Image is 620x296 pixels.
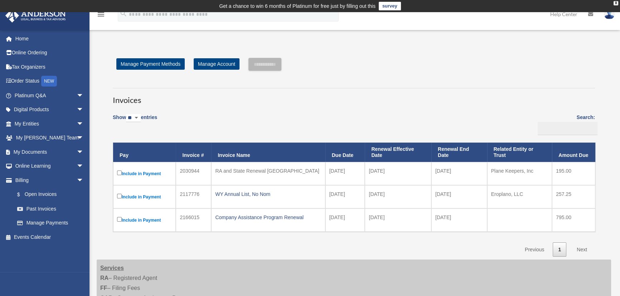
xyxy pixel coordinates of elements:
[552,162,595,185] td: 195.00
[176,162,211,185] td: 2030944
[116,58,185,70] a: Manage Payment Methods
[5,88,95,103] a: Platinum Q&Aarrow_drop_down
[113,143,176,162] th: Pay: activate to sort column descending
[97,10,105,19] i: menu
[571,242,592,257] a: Next
[100,275,108,281] strong: RA
[5,46,95,60] a: Online Ordering
[117,171,122,175] input: Include in Payment
[519,242,549,257] a: Previous
[325,185,365,208] td: [DATE]
[176,185,211,208] td: 2117776
[5,103,95,117] a: Digital Productsarrow_drop_down
[487,143,552,162] th: Related Entity or Trust: activate to sort column ascending
[553,242,566,257] a: 1
[97,13,105,19] a: menu
[5,31,95,46] a: Home
[117,169,172,178] label: Include in Payment
[211,143,325,162] th: Invoice Name: activate to sort column ascending
[10,202,91,216] a: Past Invoices
[365,162,431,185] td: [DATE]
[10,187,87,202] a: $Open Invoices
[215,166,321,176] div: RA and State Renewal [GEOGRAPHIC_DATA]
[117,192,172,201] label: Include in Payment
[41,76,57,87] div: NEW
[604,9,615,19] img: User Pic
[126,114,141,122] select: Showentries
[215,212,321,222] div: Company Assistance Program Renewal
[117,216,172,225] label: Include in Payment
[5,173,91,187] a: Billingarrow_drop_down
[5,230,95,244] a: Events Calendar
[176,143,211,162] th: Invoice #: activate to sort column ascending
[431,162,487,185] td: [DATE]
[219,2,376,10] div: Get a chance to win 6 months of Platinum for free just by filling out this
[215,189,321,199] div: WY Annual List, No Nom
[431,208,487,232] td: [DATE]
[365,185,431,208] td: [DATE]
[77,117,91,131] span: arrow_drop_down
[5,159,95,173] a: Online Learningarrow_drop_down
[487,185,552,208] td: Eroplano, LLC
[5,145,95,159] a: My Documentsarrow_drop_down
[21,190,25,199] span: $
[431,143,487,162] th: Renewal End Date: activate to sort column ascending
[614,1,618,5] div: close
[325,162,365,185] td: [DATE]
[552,185,595,208] td: 257.25
[5,117,95,131] a: My Entitiesarrow_drop_down
[100,265,124,271] strong: Services
[100,285,107,291] strong: FF
[3,9,68,23] img: Anderson Advisors Platinum Portal
[365,208,431,232] td: [DATE]
[77,145,91,159] span: arrow_drop_down
[10,216,91,230] a: Manage Payments
[552,143,595,162] th: Amount Due: activate to sort column ascending
[365,143,431,162] th: Renewal Effective Date: activate to sort column ascending
[325,208,365,232] td: [DATE]
[379,2,401,10] a: survey
[487,162,552,185] td: Plane Keepers, Inc
[538,122,597,135] input: Search:
[77,88,91,103] span: arrow_drop_down
[5,131,95,145] a: My [PERSON_NAME] Teamarrow_drop_down
[325,143,365,162] th: Due Date: activate to sort column ascending
[176,208,211,232] td: 2166015
[535,113,595,135] label: Search:
[77,159,91,174] span: arrow_drop_down
[77,103,91,117] span: arrow_drop_down
[77,131,91,145] span: arrow_drop_down
[552,208,595,232] td: 795.00
[431,185,487,208] td: [DATE]
[117,217,122,222] input: Include in Payment
[5,60,95,74] a: Tax Organizers
[117,194,122,198] input: Include in Payment
[113,88,595,106] h3: Invoices
[113,113,157,129] label: Show entries
[194,58,239,70] a: Manage Account
[120,10,127,18] i: search
[77,173,91,188] span: arrow_drop_down
[5,74,95,89] a: Order StatusNEW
